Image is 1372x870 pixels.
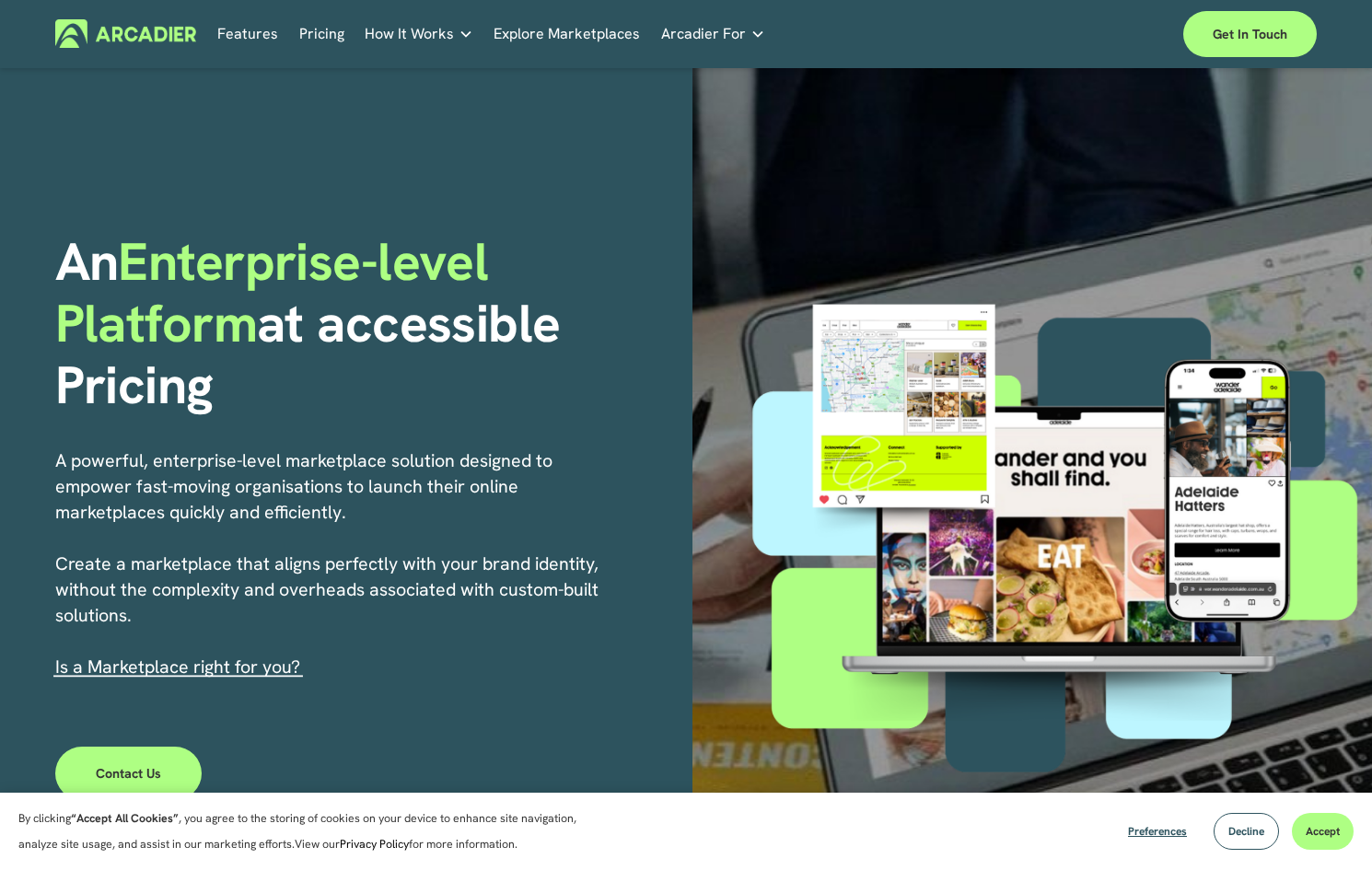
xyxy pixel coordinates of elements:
a: Get in touch [1183,11,1317,57]
span: Decline [1228,824,1264,839]
span: Preferences [1128,824,1187,839]
img: Arcadier [55,19,196,48]
a: s a Marketplace right for you? [60,655,300,679]
a: folder dropdown [661,19,765,48]
a: folder dropdown [365,19,473,48]
span: I [55,655,300,679]
button: Preferences [1114,813,1201,850]
p: A powerful, enterprise-level marketplace solution designed to empower fast-moving organisations t... [55,447,627,679]
a: Contact Us [55,747,202,801]
a: Features [217,19,278,48]
a: Pricing [299,19,344,48]
button: Decline [1214,813,1279,850]
strong: “Accept All Cookies” [71,811,179,826]
span: How It Works [365,21,454,47]
span: Enterprise-level Platform [55,227,502,357]
p: By clicking , you agree to the storing of cookies on your device to enhance site navigation, anal... [18,806,617,857]
a: Privacy Policy [340,837,409,852]
h1: An at accessible Pricing [55,231,680,417]
span: Arcadier For [661,21,746,47]
a: Explore Marketplaces [494,19,640,48]
iframe: Chat Widget [1280,782,1372,870]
